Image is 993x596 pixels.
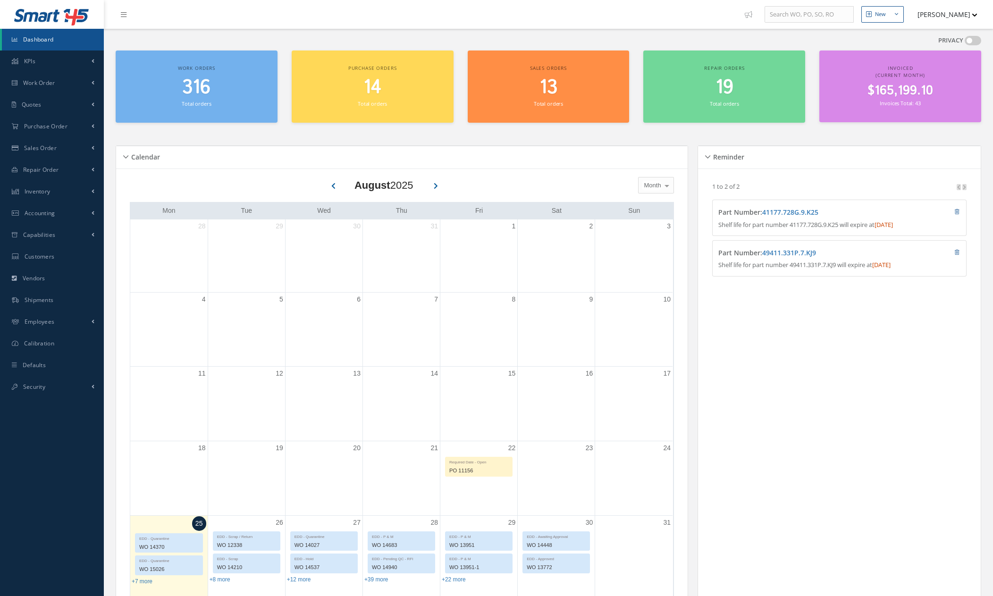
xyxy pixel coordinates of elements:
a: Friday [473,205,485,217]
td: August 7, 2025 [362,292,440,367]
div: New [875,10,886,18]
div: WO 12338 [213,540,280,551]
div: EDD - Approved [523,554,589,562]
button: New [861,6,904,23]
td: August 16, 2025 [518,367,595,441]
span: Sales Order [24,144,57,152]
b: August [354,179,390,191]
small: Total orders [534,100,563,107]
span: 14 [363,74,381,101]
div: WO 14537 [291,562,357,573]
h4: Part Number [718,209,896,217]
a: August 22, 2025 [506,441,518,455]
span: Invoiced [888,65,913,71]
span: 316 [182,74,210,101]
a: August 12, 2025 [274,367,285,380]
div: WO 14448 [523,540,589,551]
p: Shelf life for part number 49411.331P.7.KJ9 will expire at [718,260,960,270]
td: July 29, 2025 [208,219,285,293]
a: August 30, 2025 [584,516,595,529]
div: EDD - Quarantine [135,534,202,542]
a: 41177.728G.9.K25 [762,208,818,217]
a: July 31, 2025 [429,219,440,233]
a: Thursday [394,205,409,217]
a: July 28, 2025 [196,219,208,233]
a: Saturday [550,205,564,217]
a: August 1, 2025 [510,219,517,233]
span: Purchase Order [24,122,67,130]
div: EDD - Scrap / Return [213,532,280,540]
a: August 21, 2025 [429,441,440,455]
span: [DATE] [872,260,891,269]
a: Tuesday [239,205,254,217]
a: Show 8 more events [210,576,230,583]
span: Inventory [25,187,50,195]
a: Sunday [626,205,642,217]
label: PRIVACY [938,36,963,45]
div: Required Date - Open [446,457,512,465]
a: August 2, 2025 [588,219,595,233]
p: Shelf life for part number 41177.728G.9.K25 will expire at [718,220,960,230]
td: August 8, 2025 [440,292,518,367]
div: WO 15026 [135,564,202,575]
div: 2025 [354,177,413,193]
a: August 15, 2025 [506,367,518,380]
td: August 17, 2025 [595,367,673,441]
a: Wednesday [315,205,333,217]
span: Customers [25,252,55,260]
div: WO 14370 [135,542,202,553]
a: August 28, 2025 [429,516,440,529]
a: August 18, 2025 [196,441,208,455]
div: EDD - Awaiting Approval [523,532,589,540]
span: : [760,208,818,217]
a: August 25, 2025 [192,516,206,531]
span: Month [642,181,661,190]
span: Security [23,383,45,391]
td: August 13, 2025 [285,367,362,441]
a: Monday [160,205,177,217]
td: August 21, 2025 [362,441,440,515]
div: EDD - Scrap [213,554,280,562]
a: August 11, 2025 [196,367,208,380]
span: Work Order [23,79,55,87]
p: 1 to 2 of 2 [712,182,740,191]
span: [DATE] [875,220,893,229]
div: WO 14027 [291,540,357,551]
a: July 29, 2025 [274,219,285,233]
a: August 24, 2025 [661,441,673,455]
a: Work orders 316 Total orders [116,50,278,123]
a: August 14, 2025 [429,367,440,380]
td: August 11, 2025 [130,367,208,441]
td: August 12, 2025 [208,367,285,441]
a: August 26, 2025 [274,516,285,529]
a: August 10, 2025 [661,293,673,306]
span: Dashboard [23,35,54,43]
small: Total orders [710,100,739,107]
span: Capabilities [23,231,56,239]
td: August 19, 2025 [208,441,285,515]
a: Dashboard [2,29,104,50]
span: Quotes [22,101,42,109]
a: August 27, 2025 [351,516,362,529]
span: 19 [715,74,733,101]
span: Vendors [23,274,45,282]
td: August 24, 2025 [595,441,673,515]
a: Show 12 more events [287,576,311,583]
div: WO 14210 [213,562,280,573]
a: Show 7 more events [132,578,152,585]
span: 13 [539,74,557,101]
div: EDD - Quarantine [135,556,202,564]
a: August 3, 2025 [665,219,673,233]
td: August 6, 2025 [285,292,362,367]
span: Purchase orders [348,65,397,71]
small: Invoices Total: 43 [880,100,920,107]
a: August 13, 2025 [351,367,362,380]
td: August 22, 2025 [440,441,518,515]
a: August 19, 2025 [274,441,285,455]
div: WO 13772 [523,562,589,573]
td: August 14, 2025 [362,367,440,441]
a: July 30, 2025 [351,219,362,233]
span: Defaults [23,361,46,369]
input: Search WO, PO, SO, RO [765,6,854,23]
td: August 18, 2025 [130,441,208,515]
